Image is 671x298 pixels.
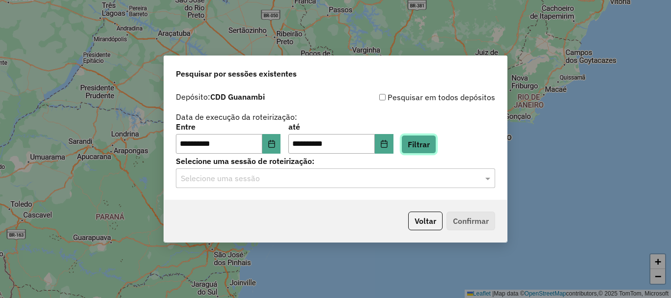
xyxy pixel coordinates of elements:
strong: CDD Guanambi [210,92,265,102]
label: Selecione uma sessão de roteirização: [176,155,495,167]
button: Filtrar [401,135,436,154]
label: Entre [176,121,280,133]
label: Data de execução da roteirização: [176,111,297,123]
button: Choose Date [262,134,281,154]
button: Voltar [408,212,443,230]
div: Pesquisar em todos depósitos [335,91,495,103]
label: Depósito: [176,91,265,103]
label: até [288,121,393,133]
button: Choose Date [375,134,393,154]
span: Pesquisar por sessões existentes [176,68,297,80]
